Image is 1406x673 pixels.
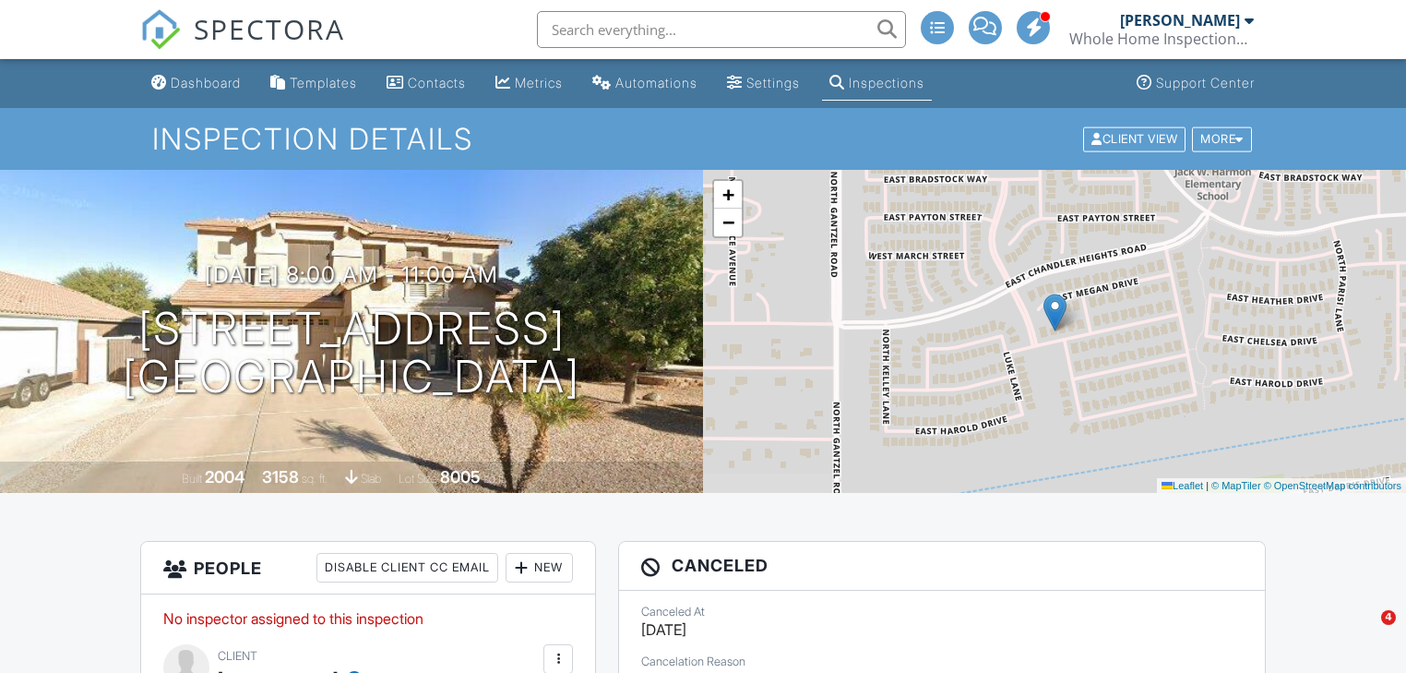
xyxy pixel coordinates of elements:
span: 4 [1381,610,1396,625]
span: Client [218,649,257,663]
span: SPECTORA [194,9,345,48]
a: Contacts [379,66,473,101]
div: Automations [615,75,697,90]
h3: [DATE] 8:00 am - 11:00 am [205,262,498,287]
a: Metrics [488,66,570,101]
a: Leaflet [1162,480,1203,491]
div: Disable Client CC Email [316,553,498,583]
a: Client View [1081,131,1190,145]
p: No inspector assigned to this inspection [163,608,573,629]
a: Automations (Advanced) [585,66,705,101]
div: 8005 [440,467,481,487]
a: © MapTiler [1211,480,1261,491]
div: Dashboard [171,75,241,90]
a: Support Center [1129,66,1262,101]
a: © OpenStreetMap contributors [1264,480,1401,491]
div: Support Center [1156,75,1255,90]
div: Settings [746,75,800,90]
span: + [722,183,734,206]
div: Canceled At [641,605,1242,619]
div: [PERSON_NAME] [1120,11,1240,30]
span: Built [182,472,202,486]
span: | [1206,480,1209,491]
div: Contacts [408,75,466,90]
a: Templates [263,66,364,101]
a: Settings [720,66,807,101]
span: slab [361,472,381,486]
div: 2004 [205,467,244,487]
h3: People [141,542,595,595]
div: Whole Home Inspections, LLC [1069,30,1254,48]
img: Marker [1043,294,1066,331]
span: Lot Size [399,472,437,486]
div: Metrics [515,75,563,90]
span: sq.ft. [483,472,506,486]
h3: Canceled [619,542,1264,590]
h1: [STREET_ADDRESS] [GEOGRAPHIC_DATA] [123,305,580,403]
div: Cancelation Reason [641,655,1242,669]
div: Client View [1083,126,1186,151]
img: The Best Home Inspection Software - Spectora [140,9,181,50]
p: [DATE] [641,619,1242,640]
a: Zoom in [714,181,742,209]
input: Search everything... [537,11,906,48]
div: Templates [290,75,357,90]
span: − [722,210,734,234]
span: sq. ft. [302,472,328,486]
div: Inspections [849,75,924,90]
a: Dashboard [144,66,248,101]
div: 3158 [262,467,299,487]
div: New [506,553,573,583]
a: Zoom out [714,209,742,236]
a: SPECTORA [140,25,345,64]
div: More [1192,126,1252,151]
a: Inspections [822,66,932,101]
h1: Inspection Details [152,123,1254,155]
iframe: Intercom live chat [1343,610,1388,655]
